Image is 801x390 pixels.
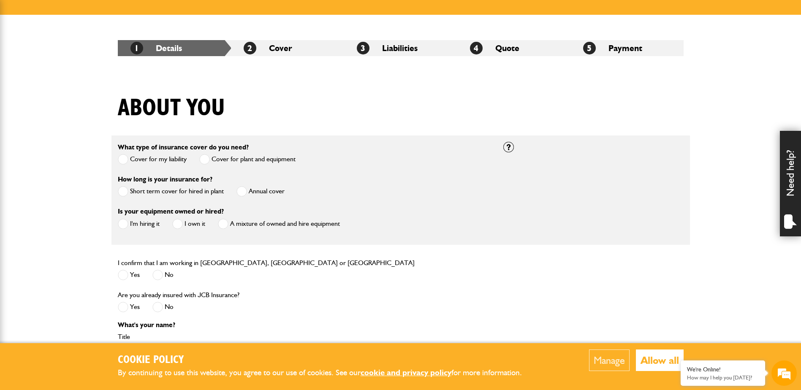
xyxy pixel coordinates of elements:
p: By continuing to use this website, you agree to our use of cookies. See our for more information. [118,366,536,379]
input: Enter your phone number [11,128,154,146]
p: How may I help you today? [687,374,759,381]
label: Cover for plant and equipment [199,154,296,165]
label: I'm hiring it [118,219,160,229]
label: Cover for my liability [118,154,187,165]
label: Short term cover for hired in plant [118,186,224,197]
span: 4 [470,42,483,54]
label: I own it [172,219,205,229]
li: Payment [570,40,684,56]
button: Manage [589,349,630,371]
label: Yes [118,270,140,280]
p: What's your name? [118,322,491,328]
button: Allow all [636,349,684,371]
label: Is your equipment owned or hired? [118,208,224,215]
div: Need help? [780,131,801,236]
div: We're Online! [687,366,759,373]
h2: Cookie Policy [118,354,536,367]
span: 1 [130,42,143,54]
a: cookie and privacy policy [361,368,451,377]
li: Details [118,40,231,56]
li: Liabilities [344,40,457,56]
label: Yes [118,302,140,312]
label: Are you already insured with JCB Insurance? [118,292,239,298]
label: How long is your insurance for? [118,176,212,183]
label: A mixture of owned and hire equipment [218,219,340,229]
label: No [152,302,174,312]
label: What type of insurance cover do you need? [118,144,249,151]
span: 5 [583,42,596,54]
div: Chat with us now [44,47,142,58]
textarea: Type your message and hit 'Enter' [11,153,154,253]
li: Quote [457,40,570,56]
label: I confirm that I am working in [GEOGRAPHIC_DATA], [GEOGRAPHIC_DATA] or [GEOGRAPHIC_DATA] [118,260,415,266]
label: Title [118,333,491,340]
div: Minimize live chat window [138,4,159,24]
em: Start Chat [115,260,153,271]
label: No [152,270,174,280]
label: Annual cover [236,186,285,197]
img: d_20077148190_company_1631870298795_20077148190 [14,47,35,59]
input: Enter your email address [11,103,154,122]
h1: About you [118,94,225,122]
input: Enter your last name [11,78,154,97]
span: 2 [244,42,256,54]
li: Cover [231,40,344,56]
span: 3 [357,42,369,54]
